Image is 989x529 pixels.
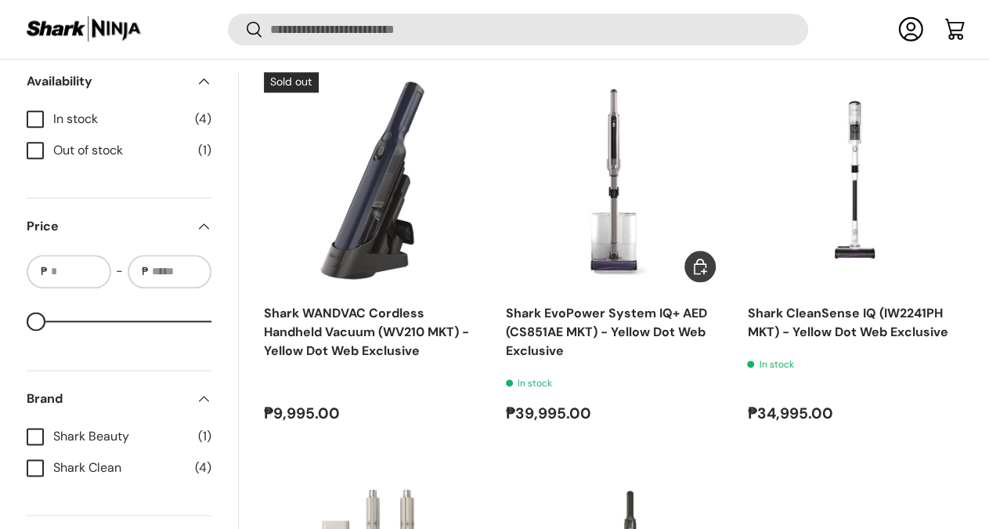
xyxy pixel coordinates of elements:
span: Shark Beauty [53,427,189,446]
span: ₱ [140,263,150,280]
span: Availability [27,72,186,91]
span: Brand [27,390,186,408]
a: Shark EvoPower System IQ+ AED (CS851AE MKT) - Yellow Dot Web Exclusive [506,305,707,359]
span: Shark Clean [53,458,186,477]
img: Shark Ninja Philippines [25,14,143,45]
a: Shark WANDVAC Cordless Handheld Vacuum (WV210 MKT) - Yellow Dot Web Exclusive [264,305,469,359]
summary: Price [27,198,211,255]
span: - [116,262,123,281]
span: (4) [195,110,211,129]
img: shark-kion-iw2241-full-view-shark-ninja-philippines [747,72,964,289]
a: Shark EvoPower System IQ+ AED (CS851AE MKT) - Yellow Dot Web Exclusive [506,72,723,289]
span: In stock [53,110,186,129]
span: Sold out [264,72,318,92]
summary: Availability [27,53,211,110]
span: (1) [198,141,211,160]
span: Out of stock [53,141,189,160]
a: Shark CleanSense IQ (IW2241PH MKT) - Yellow Dot Web Exclusive [747,72,964,289]
summary: Brand [27,371,211,427]
a: Shark CleanSense IQ (IW2241PH MKT) - Yellow Dot Web Exclusive [747,305,947,340]
span: Price [27,217,186,236]
a: Shark WANDVAC Cordless Handheld Vacuum (WV210 MKT) - Yellow Dot Web Exclusive [264,72,481,289]
span: (4) [195,458,211,477]
span: (1) [198,427,211,446]
span: ₱ [39,263,49,280]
